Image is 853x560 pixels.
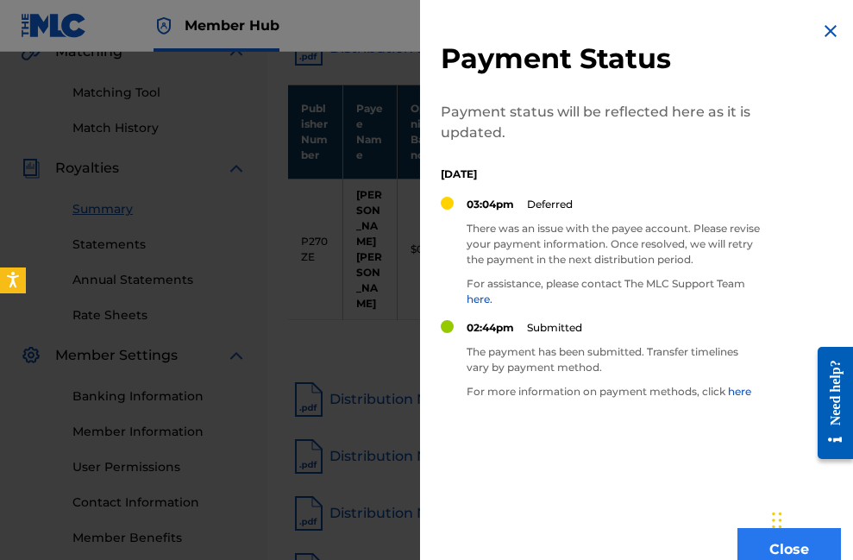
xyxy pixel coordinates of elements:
a: here. [467,293,492,305]
p: There was an issue with the payee account. Please revise your payment information. Once resolved,... [467,221,760,267]
p: Submitted [527,320,582,336]
img: Top Rightsholder [154,16,174,36]
h2: Payment Status [441,41,760,76]
p: Payment status will be reflected here as it is updated. [441,102,760,143]
p: [DATE] [441,167,760,182]
p: The payment has been submitted. Transfer timelines vary by payment method. [467,344,760,375]
p: For assistance, please contact The MLC Support Team [467,276,760,307]
p: Deferred [527,197,573,212]
iframe: Resource Center [805,330,853,477]
a: here [728,385,751,398]
img: MLC Logo [21,13,87,38]
iframe: Chat Widget [767,477,853,560]
p: For more information on payment methods, click [467,384,760,400]
span: Member Hub [185,16,279,35]
p: 02:44pm [467,320,514,336]
p: 03:04pm [467,197,514,212]
div: Drag [772,494,782,546]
